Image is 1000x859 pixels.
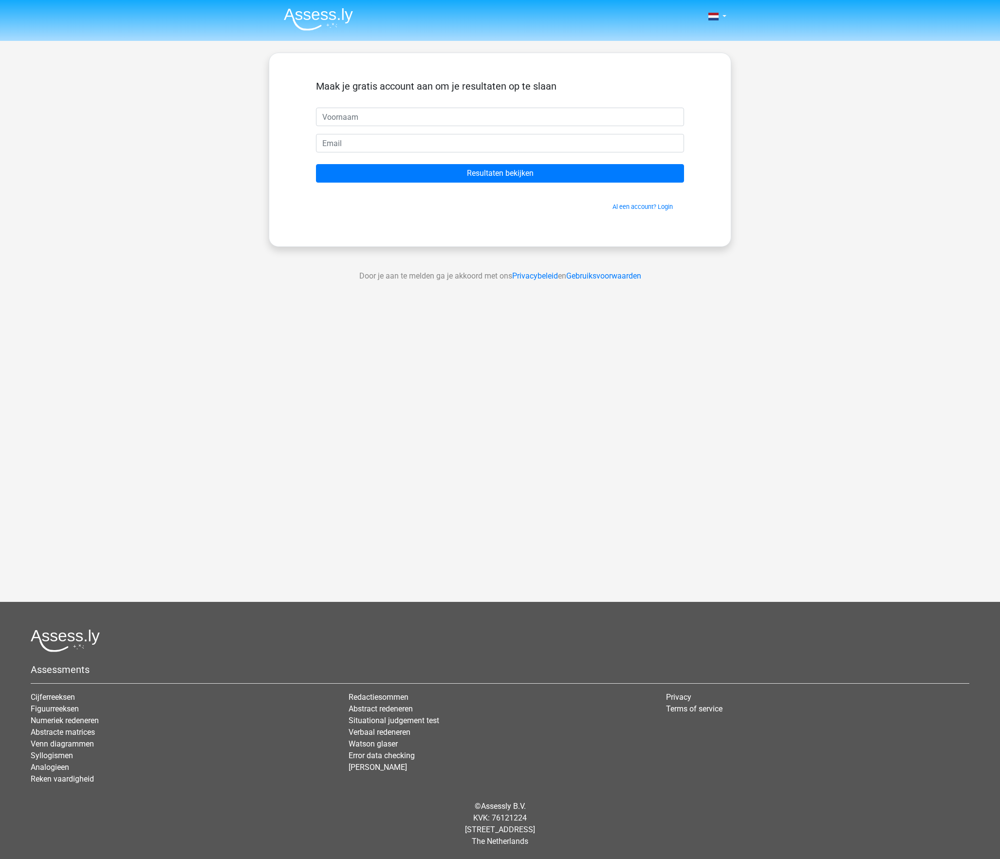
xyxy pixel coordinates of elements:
a: Situational judgement test [349,716,439,725]
input: Voornaam [316,108,684,126]
a: Analogieen [31,763,69,772]
a: Syllogismen [31,751,73,760]
input: Resultaten bekijken [316,164,684,183]
a: Gebruiksvoorwaarden [566,271,641,280]
div: © KVK: 76121224 [STREET_ADDRESS] The Netherlands [23,793,977,855]
a: Al een account? Login [612,203,673,210]
a: Watson glaser [349,739,398,748]
a: Venn diagrammen [31,739,94,748]
a: Figuurreeksen [31,704,79,713]
a: Reken vaardigheid [31,774,94,784]
a: Numeriek redeneren [31,716,99,725]
a: Verbaal redeneren [349,728,410,737]
a: Privacy [666,692,691,702]
a: Cijferreeksen [31,692,75,702]
h5: Maak je gratis account aan om je resultaten op te slaan [316,80,684,92]
input: Email [316,134,684,152]
img: Assessly [284,8,353,31]
a: [PERSON_NAME] [349,763,407,772]
h5: Assessments [31,664,969,675]
a: Assessly B.V. [481,802,526,811]
a: Abstracte matrices [31,728,95,737]
a: Error data checking [349,751,415,760]
a: Privacybeleid [512,271,558,280]
a: Redactiesommen [349,692,408,702]
img: Assessly logo [31,629,100,652]
a: Abstract redeneren [349,704,413,713]
a: Terms of service [666,704,722,713]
